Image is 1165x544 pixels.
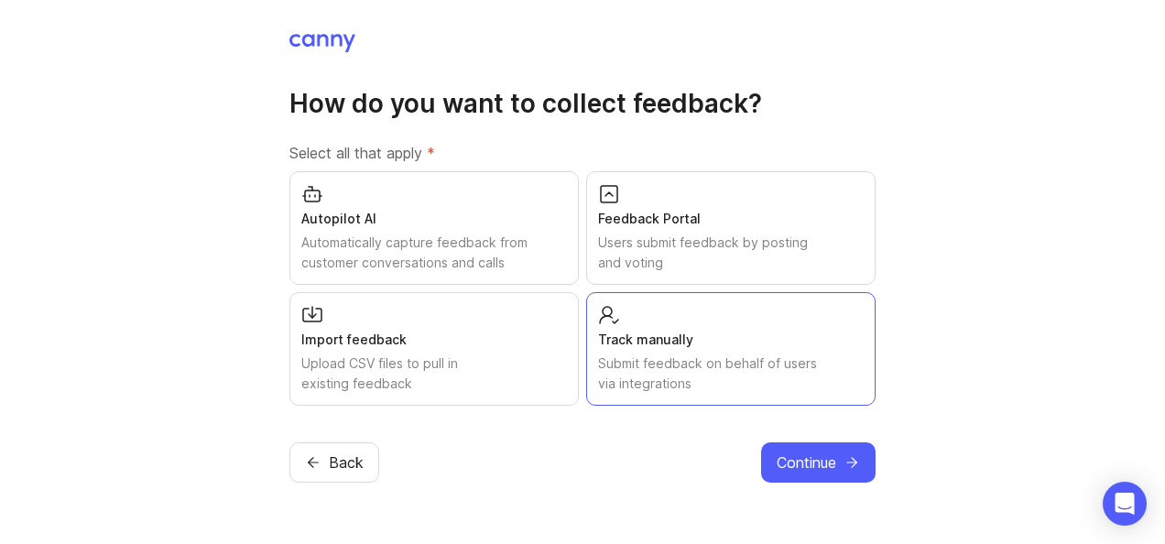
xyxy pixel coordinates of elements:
[301,330,567,350] div: Import feedback
[289,34,355,52] img: Canny Home
[289,171,579,285] button: Autopilot AIAutomatically capture feedback from customer conversations and calls
[586,171,876,285] button: Feedback PortalUsers submit feedback by posting and voting
[289,292,579,406] button: Import feedbackUpload CSV files to pull in existing feedback
[1103,482,1147,526] div: Open Intercom Messenger
[598,354,864,394] div: Submit feedback on behalf of users via integrations
[329,452,364,473] span: Back
[777,452,836,473] span: Continue
[289,142,876,164] label: Select all that apply
[598,209,864,229] div: Feedback Portal
[301,354,567,394] div: Upload CSV files to pull in existing feedback
[301,209,567,229] div: Autopilot AI
[301,233,567,273] div: Automatically capture feedback from customer conversations and calls
[598,233,864,273] div: Users submit feedback by posting and voting
[586,292,876,406] button: Track manuallySubmit feedback on behalf of users via integrations
[289,87,876,120] h1: How do you want to collect feedback?
[598,330,864,350] div: Track manually
[289,442,379,483] button: Back
[761,442,876,483] button: Continue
